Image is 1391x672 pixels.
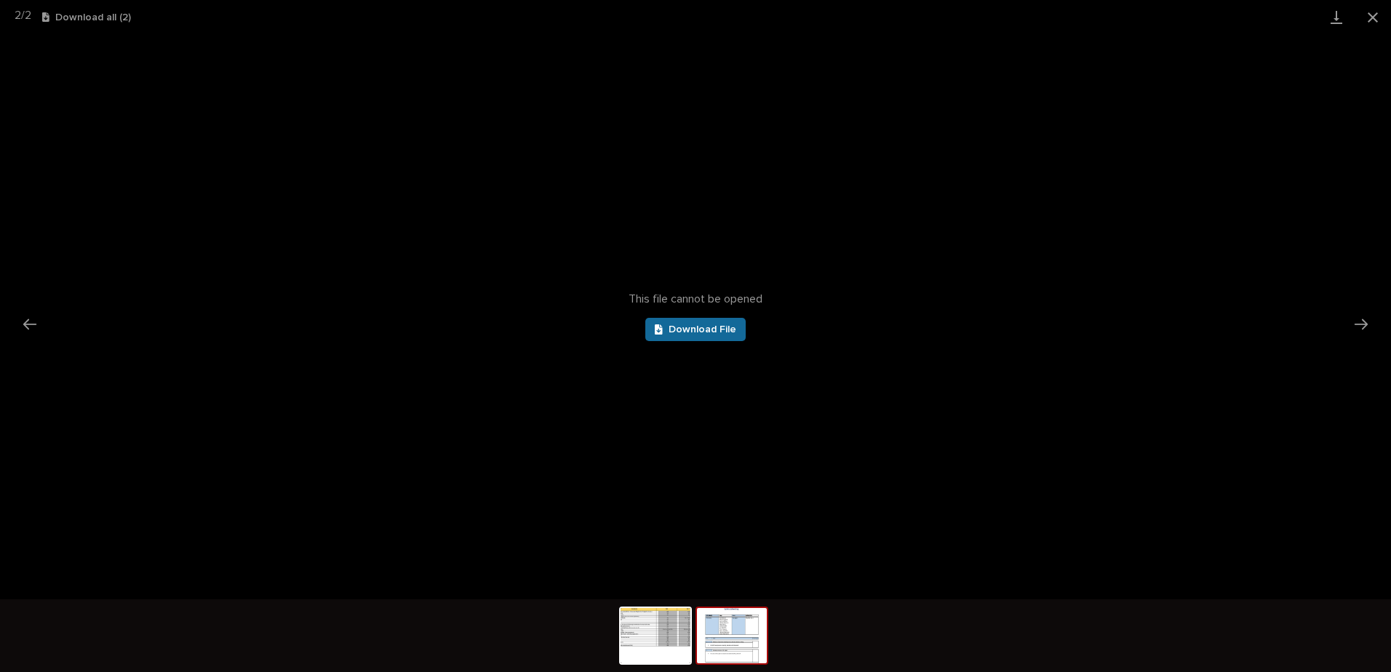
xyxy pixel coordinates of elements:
button: Previous slide [15,310,45,338]
button: Next slide [1346,310,1376,338]
span: 2 [25,9,31,21]
a: Download File [645,318,746,341]
span: 2 [15,9,21,21]
img: https%3A%2F%2Fv5.airtableusercontent.com%2Fv3%2Fu%2F45%2F45%2F1758204000000%2F7PCi7nacc97pQn4N6Sl... [697,608,767,663]
img: https%3A%2F%2Fv5.airtableusercontent.com%2Fv3%2Fu%2F45%2F45%2F1758204000000%2Fn_edLwd7HgWMljY23Rx... [621,608,690,663]
span: This file cannot be opened [629,292,762,306]
button: Download all (2) [42,12,131,23]
span: Download File [669,324,736,335]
